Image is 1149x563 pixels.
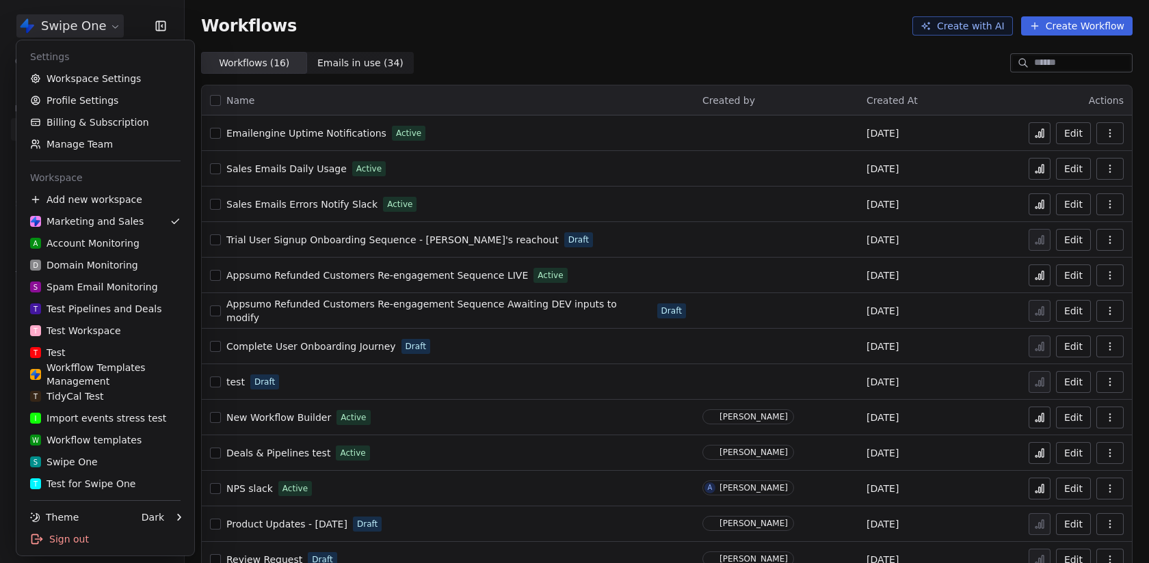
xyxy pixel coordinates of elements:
[34,457,38,467] span: S
[34,348,38,358] span: T
[34,326,38,336] span: T
[22,46,189,68] div: Settings
[34,282,38,292] span: S
[30,258,138,272] div: Domain Monitoring
[30,280,158,294] div: Spam Email Monitoring
[22,528,189,550] div: Sign out
[30,216,41,227] img: Swipe%20One%20Logo%201-1.svg
[30,236,140,250] div: Account Monitoring
[34,304,38,314] span: T
[35,413,37,424] span: I
[30,433,142,447] div: Workflow templates
[30,324,121,338] div: Test Workspace
[34,238,38,249] span: A
[32,435,39,445] span: W
[30,346,66,359] div: Test
[30,361,181,388] div: Workfflow Templates Management
[22,90,189,111] a: Profile Settings
[30,510,79,524] div: Theme
[30,477,135,491] div: Test for Swipe One
[34,479,38,489] span: T
[30,411,166,425] div: Import events stress test
[30,215,144,228] div: Marketing and Sales
[30,389,103,403] div: TidyCal Test
[33,260,38,271] span: D
[142,510,164,524] div: Dark
[34,392,38,402] span: T
[22,133,189,155] a: Manage Team
[22,68,189,90] a: Workspace Settings
[22,111,189,133] a: Billing & Subscription
[30,302,162,316] div: Test Pipelines and Deals
[22,189,189,210] div: Add new workspace
[30,369,41,380] img: Swipe%20One%20Logo%201-1.svg
[22,167,189,189] div: Workspace
[30,455,98,469] div: Swipe One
